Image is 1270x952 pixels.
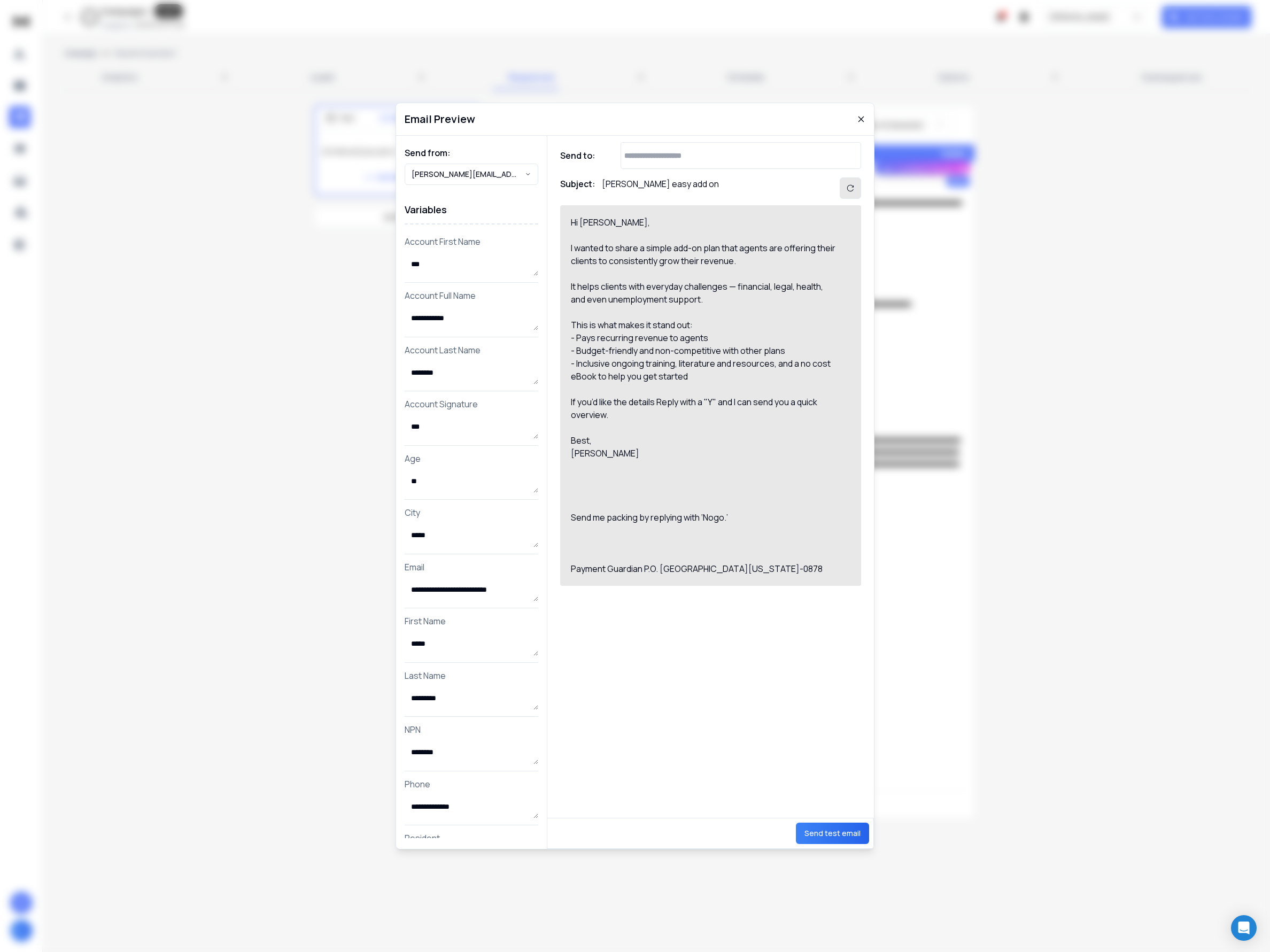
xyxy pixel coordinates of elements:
p: [PERSON_NAME] easy add on [602,177,719,199]
button: Send test email [796,823,869,844]
p: Last Name [405,669,538,682]
h1: Email Preview [405,112,475,127]
div: Open Intercom Messenger [1231,915,1257,941]
p: Account Full Name [405,289,538,302]
p: Email [405,561,538,574]
p: Age [405,452,538,465]
p: Phone [405,778,538,791]
p: NPN [405,723,538,736]
h1: Subject: [560,177,595,199]
p: Account First Name [405,235,538,248]
h1: Variables [405,196,538,225]
p: [PERSON_NAME][EMAIL_ADDRESS][DOMAIN_NAME] [412,169,525,180]
h1: Send to: [560,149,603,162]
p: Resident [405,832,538,845]
p: City [405,506,538,519]
p: First Name [405,615,538,628]
h1: Send from: [405,146,538,159]
p: Account Signature [405,398,538,411]
p: Account Last Name [405,344,538,357]
div: Hi [PERSON_NAME], I wanted to share a simple add-on plan that agents are offering their clients t... [571,216,838,575]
